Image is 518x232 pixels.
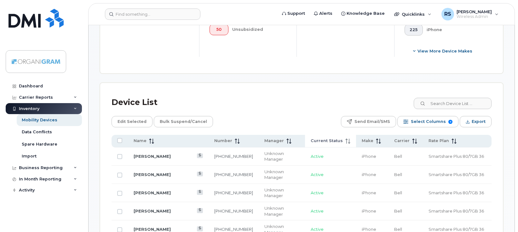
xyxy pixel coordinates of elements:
[362,154,376,159] span: iPhone
[278,7,309,20] a: Support
[134,138,147,144] span: Name
[160,117,207,126] span: Bulk Suspend/Cancel
[311,172,324,177] span: Active
[457,9,492,14] span: [PERSON_NAME]
[362,208,376,213] span: iPhone
[264,138,284,144] span: Manager
[457,14,492,19] span: Wireless Admin
[417,48,472,54] span: View More Device Makes
[311,154,324,159] span: Active
[264,187,299,199] div: Unknown Manager
[264,151,299,162] div: Unknown Manager
[444,10,451,18] span: RS
[472,117,486,126] span: Export
[405,24,423,36] button: 225
[197,226,203,231] a: View Last Bill
[105,8,200,20] input: Find something...
[437,8,503,20] div: Ramzi Saba
[405,46,482,57] button: View More Device Makes
[347,10,385,17] span: Knowledge Base
[134,190,171,195] a: [PERSON_NAME]
[311,190,324,195] span: Active
[154,116,213,127] button: Bulk Suspend/Cancel
[354,117,390,126] span: Send Email/SMS
[390,8,436,20] div: Quicklinks
[134,172,171,177] a: [PERSON_NAME]
[309,7,337,20] a: Alerts
[197,153,203,158] a: View Last Bill
[264,169,299,180] div: Unknown Manager
[394,190,402,195] span: Bell
[264,205,299,217] div: Unknown Manager
[134,227,171,232] a: [PERSON_NAME]
[214,172,253,177] a: [PHONE_NUMBER]
[232,24,286,35] div: Unsubsidized
[210,24,229,35] button: 50
[134,154,171,159] a: [PERSON_NAME]
[214,138,232,144] span: Number
[397,116,458,127] button: Select Columns 9
[411,117,446,126] span: Select Columns
[112,94,158,111] div: Device List
[311,208,324,213] span: Active
[429,138,449,144] span: Rate Plan
[118,117,147,126] span: Edit Selected
[197,208,203,213] a: View Last Bill
[448,120,452,124] span: 9
[337,7,389,20] a: Knowledge Base
[214,227,253,232] a: [PHONE_NUMBER]
[311,138,343,144] span: Current Status
[112,116,153,127] button: Edit Selected
[319,10,332,17] span: Alerts
[341,116,396,127] button: Send Email/SMS
[427,24,481,36] div: iPhone
[197,190,203,195] a: View Last Bill
[410,27,417,32] span: 225
[362,138,373,144] span: Make
[429,172,484,177] span: Smartshare Plus 80/7GB 36
[134,208,171,213] a: [PERSON_NAME]
[460,116,492,127] button: Export
[402,12,425,17] span: Quicklinks
[287,10,305,17] span: Support
[214,208,253,213] a: [PHONE_NUMBER]
[394,138,410,144] span: Carrier
[362,172,376,177] span: iPhone
[429,154,484,159] span: Smartshare Plus 80/7GB 36
[394,208,402,213] span: Bell
[214,190,253,195] a: [PHONE_NUMBER]
[429,208,484,213] span: Smartshare Plus 80/7GB 36
[429,190,484,195] span: Smartshare Plus 80/7GB 36
[394,154,402,159] span: Bell
[429,227,484,232] span: Smartshare Plus 80/7GB 36
[362,227,376,232] span: iPhone
[215,27,223,32] span: 50
[394,172,402,177] span: Bell
[311,227,324,232] span: Active
[197,172,203,176] a: View Last Bill
[414,98,492,109] input: Search Device List ...
[214,154,253,159] a: [PHONE_NUMBER]
[362,190,376,195] span: iPhone
[394,227,402,232] span: Bell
